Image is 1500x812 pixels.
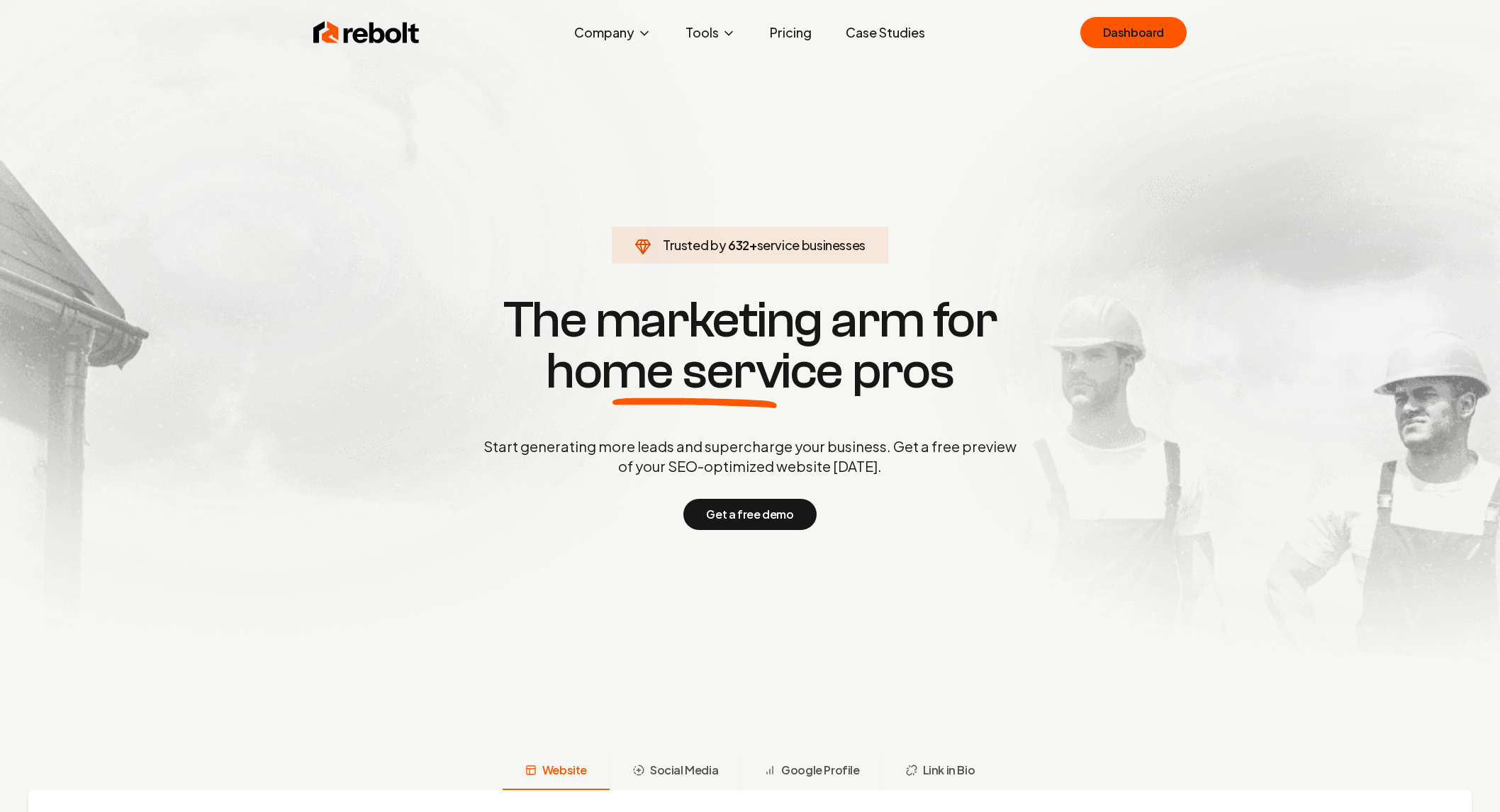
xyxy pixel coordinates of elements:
a: Case Studies [834,18,936,47]
button: Company [563,18,663,47]
span: Website [542,762,587,779]
span: Social Media [650,762,718,779]
button: Social Media [610,753,741,790]
span: service businesses [757,237,866,253]
button: Website [503,753,610,790]
span: Google Profile [781,762,859,779]
button: Get a free demo [683,499,816,530]
span: 632 [728,235,749,255]
button: Google Profile [741,753,882,790]
button: Link in Bio [883,753,998,790]
a: Dashboard [1080,17,1187,48]
img: Rebolt Logo [313,18,420,47]
span: home service [546,346,843,397]
span: Link in Bio [923,762,975,779]
span: Trusted by [663,237,726,253]
a: Pricing [759,18,823,47]
span: + [749,237,757,253]
button: Tools [674,18,747,47]
h1: The marketing arm for pros [410,295,1090,397]
p: Start generating more leads and supercharge your business. Get a free preview of your SEO-optimiz... [481,436,1019,476]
